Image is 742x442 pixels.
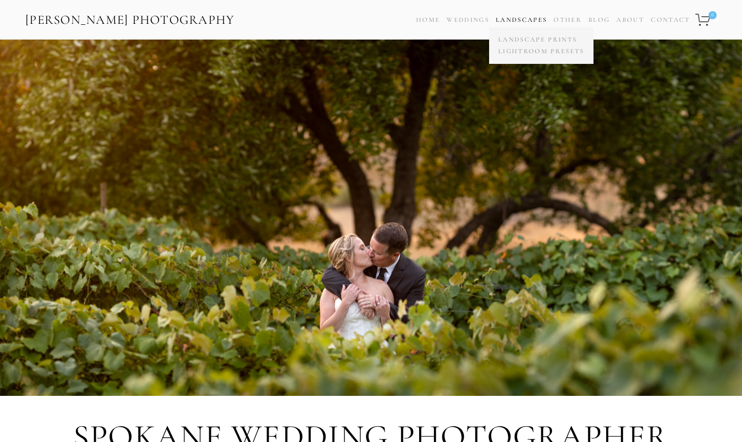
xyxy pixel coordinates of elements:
[588,13,610,27] a: Blog
[496,46,587,57] a: Lightroom Presets
[24,9,236,31] a: [PERSON_NAME] Photography
[496,34,587,46] a: Landscape Prints
[496,16,547,24] a: Landscapes
[709,11,717,19] span: 0
[416,13,440,27] a: Home
[651,13,690,27] a: Contact
[553,16,582,24] a: Other
[694,8,718,32] a: 0 items in cart
[447,16,489,24] a: Weddings
[616,13,644,27] a: About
